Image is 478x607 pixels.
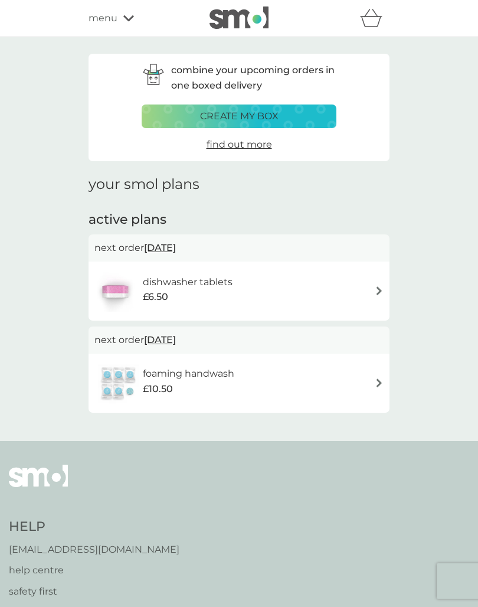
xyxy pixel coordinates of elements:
[200,109,279,124] p: create my box
[94,363,143,404] img: foaming handwash
[9,518,179,536] h4: Help
[207,137,272,152] a: find out more
[143,366,234,381] h6: foaming handwash
[207,139,272,150] span: find out more
[375,378,384,387] img: arrow right
[89,11,117,26] span: menu
[89,211,389,229] h2: active plans
[209,6,269,29] img: smol
[375,286,384,295] img: arrow right
[144,236,176,259] span: [DATE]
[171,63,336,93] p: combine your upcoming orders in one boxed delivery
[9,584,179,599] a: safety first
[360,6,389,30] div: basket
[142,105,336,128] button: create my box
[9,563,179,578] a: help centre
[143,275,233,290] h6: dishwasher tablets
[9,465,68,505] img: smol
[94,270,136,312] img: dishwasher tablets
[89,176,389,193] h1: your smol plans
[144,328,176,351] span: [DATE]
[143,289,168,305] span: £6.50
[94,332,384,348] p: next order
[143,381,173,397] span: £10.50
[94,240,384,256] p: next order
[9,542,179,557] a: [EMAIL_ADDRESS][DOMAIN_NAME]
